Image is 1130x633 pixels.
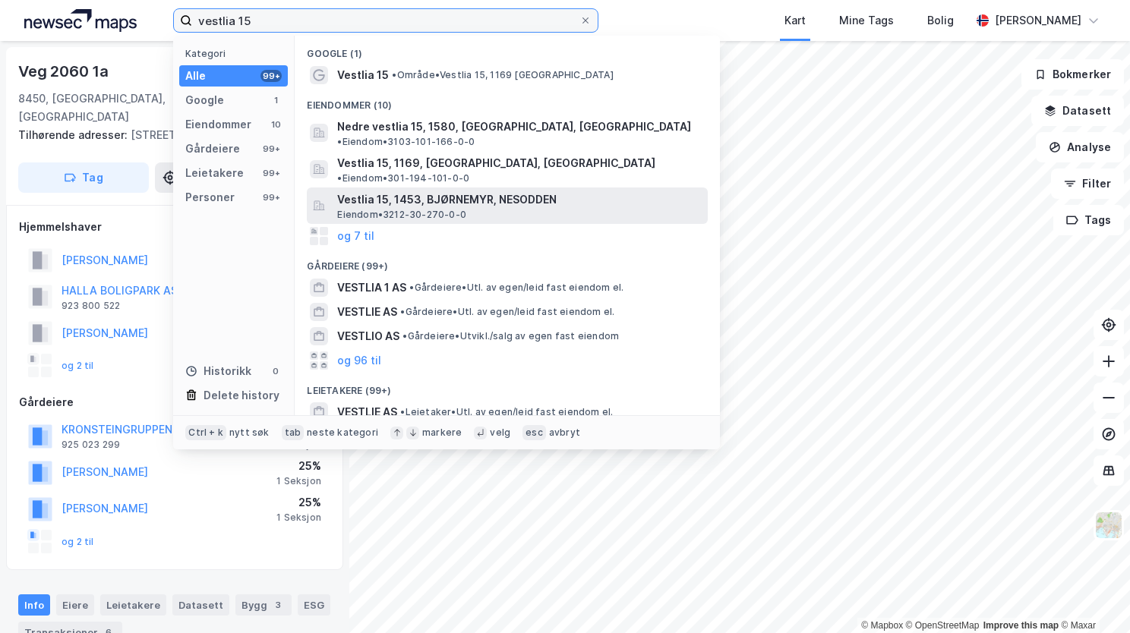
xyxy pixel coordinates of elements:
div: 1 [270,94,282,106]
span: • [400,406,405,417]
span: Tilhørende adresser: [18,128,131,141]
iframe: Chat Widget [1054,560,1130,633]
div: 25% [276,457,321,475]
span: • [337,172,342,184]
div: Google (1) [295,36,720,63]
a: Mapbox [861,620,903,631]
div: Veg 2060 1a [18,59,112,83]
div: Ctrl + k [185,425,226,440]
button: og 96 til [337,351,381,370]
div: 923 800 522 [62,300,120,312]
div: Eiendommer (10) [295,87,720,115]
img: Z [1094,511,1123,540]
div: 99+ [260,143,282,155]
div: ESG [298,594,330,616]
div: Info [18,594,50,616]
div: Mine Tags [839,11,894,30]
span: • [400,306,405,317]
div: tab [282,425,305,440]
div: 0 [270,365,282,377]
div: Eiendommer [185,115,251,134]
div: Alle [185,67,206,85]
span: • [409,282,414,293]
div: esc [522,425,546,440]
div: Gårdeiere [19,393,330,411]
span: • [392,69,396,80]
span: Gårdeiere • Utvikl./salg av egen fast eiendom [402,330,619,342]
div: Eiere [56,594,94,616]
div: Leietakere [100,594,166,616]
div: 99+ [260,167,282,179]
div: nytt søk [229,427,270,439]
div: velg [490,427,510,439]
div: Google [185,91,224,109]
div: [PERSON_NAME] [995,11,1081,30]
button: Bokmerker [1021,59,1124,90]
span: • [402,330,407,342]
span: VESTLIO AS [337,327,399,345]
button: Filter [1051,168,1124,199]
div: Hjemmelshaver [19,218,330,236]
span: Nedre vestlia 15, 1580, [GEOGRAPHIC_DATA], [GEOGRAPHIC_DATA] [337,118,691,136]
span: • [337,136,342,147]
div: 3 [270,597,286,613]
button: Tag [18,162,149,193]
span: Eiendom • 3212-30-270-0-0 [337,209,466,221]
span: VESTLIA 1 AS [337,279,406,297]
div: Datasett [172,594,229,616]
div: neste kategori [307,427,378,439]
div: Leietakere (99+) [295,373,720,400]
a: Improve this map [983,620,1059,631]
div: Leietakere [185,164,244,182]
button: Datasett [1031,96,1124,126]
button: Tags [1053,205,1124,235]
div: Delete history [204,386,279,405]
span: Vestlia 15, 1169, [GEOGRAPHIC_DATA], [GEOGRAPHIC_DATA] [337,154,655,172]
span: VESTLIE AS [337,303,397,321]
img: logo.a4113a55bc3d86da70a041830d287a7e.svg [24,9,137,32]
div: 1 Seksjon [276,512,321,524]
div: Kategori [185,48,288,59]
span: Gårdeiere • Utl. av egen/leid fast eiendom el. [409,282,623,294]
div: markere [422,427,462,439]
span: Leietaker • Utl. av egen/leid fast eiendom el. [400,406,613,418]
div: Bolig [927,11,954,30]
div: Gårdeiere [185,140,240,158]
div: 25% [276,493,321,512]
div: 1 Seksjon [276,475,321,487]
span: Eiendom • 301-194-101-0-0 [337,172,469,184]
button: Analyse [1036,132,1124,162]
div: Kart [784,11,806,30]
a: OpenStreetMap [906,620,980,631]
button: og 7 til [337,227,374,245]
span: Eiendom • 3103-101-166-0-0 [337,136,475,148]
div: 8450, [GEOGRAPHIC_DATA], [GEOGRAPHIC_DATA] [18,90,254,126]
div: Bygg [235,594,292,616]
div: Personer [185,188,235,206]
div: 99+ [260,70,282,82]
span: Gårdeiere • Utl. av egen/leid fast eiendom el. [400,306,614,318]
div: Gårdeiere (99+) [295,248,720,276]
div: [STREET_ADDRESS] [18,126,319,144]
div: Historikk [185,362,251,380]
span: VESTLIE AS [337,403,397,421]
div: 99+ [260,191,282,203]
span: Vestlia 15 [337,66,389,84]
span: Vestlia 15, 1453, BJØRNEMYR, NESODDEN [337,191,702,209]
span: Område • Vestlia 15, 1169 [GEOGRAPHIC_DATA] [392,69,613,81]
input: Søk på adresse, matrikkel, gårdeiere, leietakere eller personer [192,9,579,32]
div: 10 [270,118,282,131]
div: 925 023 299 [62,439,120,451]
div: avbryt [549,427,580,439]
